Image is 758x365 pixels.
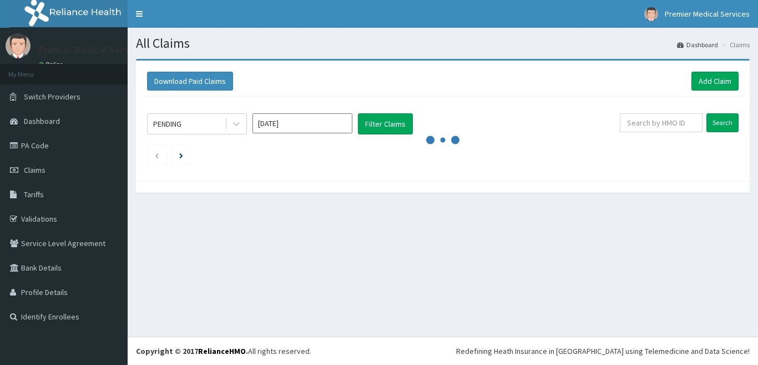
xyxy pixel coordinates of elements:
span: Switch Providers [24,92,80,102]
a: Online [39,61,65,68]
span: Tariffs [24,189,44,199]
a: Dashboard [677,40,718,49]
svg: audio-loading [426,123,459,157]
input: Search [706,113,739,132]
h1: All Claims [136,36,750,51]
div: PENDING [153,118,181,129]
button: Download Paid Claims [147,72,233,91]
span: Claims [24,165,46,175]
span: Dashboard [24,116,60,126]
input: Search by HMO ID [620,113,703,132]
a: RelianceHMO [198,346,246,356]
img: User Image [644,7,658,21]
a: Add Claim [691,72,739,91]
div: Redefining Heath Insurance in [GEOGRAPHIC_DATA] using Telemedicine and Data Science! [456,346,750,357]
li: Claims [719,40,750,49]
footer: All rights reserved. [128,337,758,365]
button: Filter Claims [358,113,413,134]
span: Premier Medical Services [665,9,750,19]
img: User Image [6,33,31,58]
p: Premier Medical Services [39,45,146,55]
a: Next page [179,150,183,160]
a: Previous page [154,150,159,160]
input: Select Month and Year [252,113,352,133]
strong: Copyright © 2017 . [136,346,248,356]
